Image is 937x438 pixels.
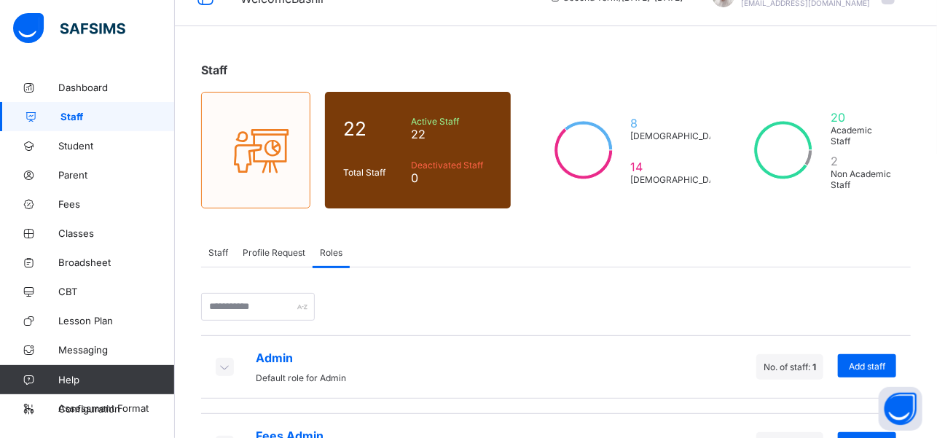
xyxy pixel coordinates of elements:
[208,247,228,258] span: Staff
[411,160,493,171] span: Deactivated Staff
[831,168,893,190] span: Non Academic Staff
[764,361,816,372] span: No. of staff:
[631,174,729,185] span: [DEMOGRAPHIC_DATA]
[58,403,174,415] span: Configuration
[831,154,893,168] span: 2
[58,257,175,268] span: Broadsheet
[631,116,729,130] span: 8
[58,374,174,386] span: Help
[812,361,816,372] span: 1
[58,344,175,356] span: Messaging
[831,125,893,146] span: Academic Staff
[320,247,342,258] span: Roles
[256,351,346,365] span: Admin
[631,160,729,174] span: 14
[411,127,493,141] span: 22
[58,140,175,152] span: Student
[849,361,885,372] span: Add staff
[879,387,922,431] button: Open asap
[58,315,175,326] span: Lesson Plan
[201,63,227,77] span: Staff
[343,117,404,140] span: 22
[60,111,175,122] span: Staff
[631,130,729,141] span: [DEMOGRAPHIC_DATA]
[58,286,175,297] span: CBT
[411,116,493,127] span: Active Staff
[340,163,407,181] div: Total Staff
[58,82,175,93] span: Dashboard
[13,13,125,44] img: safsims
[256,372,346,383] span: Default role for Admin
[411,171,493,185] span: 0
[243,247,305,258] span: Profile Request
[58,198,175,210] span: Fees
[58,227,175,239] span: Classes
[831,110,893,125] span: 20
[58,169,175,181] span: Parent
